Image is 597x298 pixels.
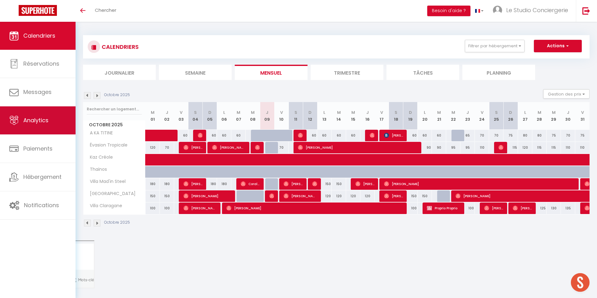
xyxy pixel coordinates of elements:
[561,130,575,141] div: 70
[217,178,231,190] div: 180
[317,178,331,190] div: 150
[294,109,297,115] abbr: S
[424,109,426,115] abbr: L
[503,130,518,141] div: 75
[403,130,418,141] div: 60
[403,190,418,202] div: 150
[462,65,535,80] li: Planning
[355,178,374,190] span: [PERSON_NAME]
[241,178,260,190] span: Coralie B
[460,142,475,153] div: 95
[332,130,346,141] div: 60
[104,92,130,98] p: Octobre 2025
[188,102,203,130] th: 04
[166,109,168,115] abbr: J
[19,5,57,16] img: Super Booking
[346,190,360,202] div: 120
[575,102,590,130] th: 31
[84,166,109,173] span: Thaïnos
[489,130,503,141] div: 70
[518,102,532,130] th: 27
[266,109,268,115] abbr: J
[547,102,561,130] th: 29
[208,109,211,115] abbr: D
[451,109,455,115] abbr: M
[547,203,561,214] div: 130
[151,109,155,115] abbr: M
[274,142,289,153] div: 70
[409,109,412,115] abbr: D
[217,102,231,130] th: 06
[495,109,498,115] abbr: S
[104,220,130,226] p: Octobre 2025
[561,102,575,130] th: 30
[395,109,397,115] abbr: S
[284,178,303,190] span: [PERSON_NAME]
[427,202,460,214] span: Proprio Proprio
[581,109,584,115] abbr: V
[212,142,245,153] span: [PERSON_NAME]
[203,102,217,130] th: 05
[231,102,246,130] th: 07
[481,109,484,115] abbr: V
[360,190,375,202] div: 120
[524,109,526,115] abbr: L
[475,102,489,130] th: 24
[561,142,575,153] div: 110
[146,190,160,202] div: 150
[346,102,360,130] th: 15
[84,190,137,197] span: [GEOGRAPHIC_DATA]
[10,10,15,15] img: logo_orange.svg
[532,203,547,214] div: 125
[446,142,460,153] div: 95
[23,173,62,181] span: Hébergement
[370,129,374,141] span: [PERSON_NAME]
[23,88,52,96] span: Messages
[298,142,417,153] span: [PERSON_NAME]
[317,102,331,130] th: 13
[160,190,174,202] div: 150
[427,6,470,16] button: Besoin d'aide ?
[460,203,475,214] div: 100
[183,142,202,153] span: [PERSON_NAME]
[303,102,317,130] th: 12
[513,202,532,214] span: [PERSON_NAME]
[360,102,375,130] th: 16
[280,109,283,115] abbr: V
[24,201,59,209] span: Notifications
[23,145,53,152] span: Paiements
[84,203,124,209] span: Villa Claragane
[460,102,475,130] th: 23
[23,32,55,40] span: Calendriers
[274,102,289,130] th: 10
[493,6,502,15] img: ...
[231,130,246,141] div: 60
[498,142,503,153] span: [PERSON_NAME]
[83,120,145,129] span: Octobre 2025
[534,40,582,52] button: Actions
[95,7,116,13] span: Chercher
[346,130,360,141] div: 60
[571,273,590,292] div: Ouvrir le chat
[403,102,418,130] th: 19
[146,142,160,153] div: 120
[509,109,512,115] abbr: D
[260,102,274,130] th: 09
[432,142,446,153] div: 90
[23,60,59,68] span: Réservations
[532,102,547,130] th: 28
[311,65,383,80] li: Trimestre
[384,190,403,202] span: [PERSON_NAME]
[437,109,441,115] abbr: M
[366,109,369,115] abbr: J
[506,6,568,14] span: Le Studio Conciergerie
[100,40,139,54] h3: CALENDRIERS
[237,109,240,115] abbr: M
[503,142,518,153] div: 115
[146,102,160,130] th: 01
[203,130,217,141] div: 60
[575,142,590,153] div: 110
[146,203,160,214] div: 100
[386,65,459,80] li: Tâches
[518,142,532,153] div: 120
